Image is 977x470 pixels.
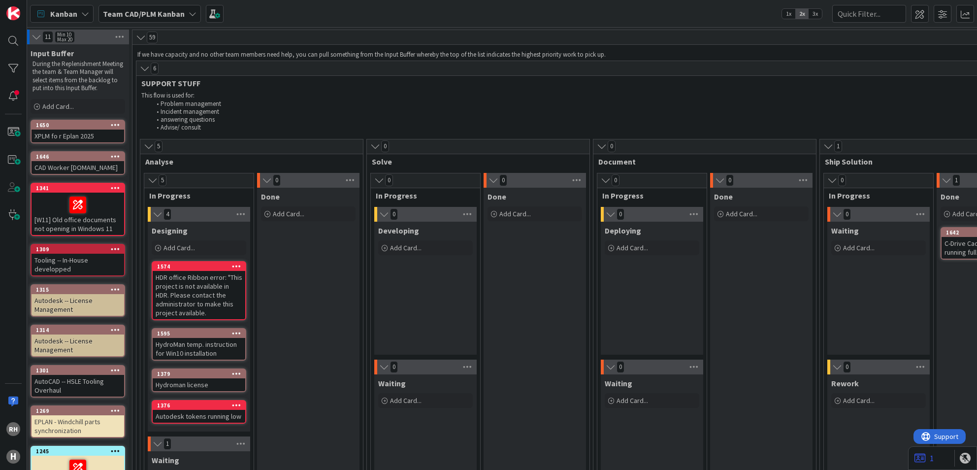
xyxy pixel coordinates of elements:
[617,361,624,373] span: 0
[32,294,124,316] div: Autodesk -- License Management
[608,140,616,152] span: 0
[31,284,125,317] a: 1315Autodesk -- License Management
[32,415,124,437] div: EPLAN - Windchill parts synchronization
[152,328,246,361] a: 1595HydroMan temp. instruction for Win10 installation
[261,192,280,201] span: Done
[390,208,398,220] span: 0
[157,370,245,377] div: 1379
[834,140,842,152] span: 1
[32,121,124,142] div: 1650XPLM fo r Eplan 2025
[376,191,468,201] span: In Progress
[159,174,166,186] span: 5
[32,245,124,254] div: 1309
[617,208,624,220] span: 0
[831,378,859,388] span: Rework
[57,37,72,42] div: Max 20
[488,192,506,201] span: Done
[32,375,124,397] div: AutoCAD -- HSLE Tooling Overhaul
[153,329,245,360] div: 1595HydroMan temp. instruction for Win10 installation
[152,400,246,424] a: 1376Autodesk tokens running low
[157,402,245,409] div: 1376
[163,243,195,252] span: Add Card...
[31,48,74,58] span: Input Buffer
[57,32,71,37] div: Min 10
[32,285,124,294] div: 1315
[153,338,245,360] div: HydroMan temp. instruction for Win10 installation
[832,5,906,23] input: Quick Filter...
[36,407,124,414] div: 1269
[153,271,245,319] div: HDR office Ribbon error: "This project is not available in HDR. Please contact the administrator ...
[153,329,245,338] div: 1595
[33,60,123,92] p: During the Replenishment Meeting the team & Team Manager will select items from the backlog to pu...
[36,367,124,374] div: 1301
[6,422,20,436] div: RH
[843,396,875,405] span: Add Card...
[273,209,304,218] span: Add Card...
[147,32,158,43] span: 59
[32,406,124,415] div: 1269
[617,396,648,405] span: Add Card...
[385,174,393,186] span: 0
[163,208,171,220] span: 4
[42,102,74,111] span: Add Card...
[32,366,124,397] div: 1301AutoCAD -- HSLE Tooling Overhaul
[6,450,20,464] div: H
[31,120,125,143] a: 1650XPLM fo r Eplan 2025
[32,245,124,275] div: 1309Tooling -- In-House developped
[32,161,124,174] div: CAD Worker [DOMAIN_NAME]
[32,254,124,275] div: Tooling -- In-House developped
[6,6,20,20] img: Visit kanbanzone.com
[157,330,245,337] div: 1595
[32,406,124,437] div: 1269EPLAN - Windchill parts synchronization
[273,174,281,186] span: 0
[153,401,245,423] div: 1376Autodesk tokens running low
[32,285,124,316] div: 1315Autodesk -- License Management
[153,369,245,378] div: 1379
[390,243,422,252] span: Add Card...
[598,157,804,167] span: Document
[152,369,246,392] a: 1379Hydroman license
[32,326,124,335] div: 1314
[153,369,245,391] div: 1379Hydroman license
[843,243,875,252] span: Add Card...
[726,174,734,186] span: 0
[152,455,179,465] span: Waiting
[795,9,809,19] span: 2x
[31,244,125,276] a: 1309Tooling -- In-House developped
[809,9,822,19] span: 3x
[605,226,641,235] span: Deploying
[499,209,531,218] span: Add Card...
[151,63,159,74] span: 6
[155,140,163,152] span: 5
[50,8,77,20] span: Kanban
[378,226,419,235] span: Developing
[843,208,851,220] span: 0
[103,9,185,19] b: Team CAD/PLM Kanban
[390,396,422,405] span: Add Card...
[157,263,245,270] div: 1574
[32,121,124,130] div: 1650
[36,185,124,192] div: 1341
[153,262,245,271] div: 1574
[390,361,398,373] span: 0
[32,335,124,356] div: Autodesk -- License Management
[36,327,124,334] div: 1314
[726,209,757,218] span: Add Card...
[32,152,124,161] div: 1646
[605,378,632,388] span: Waiting
[32,152,124,174] div: 1646CAD Worker [DOMAIN_NAME]
[152,261,246,320] a: 1574HDR office Ribbon error: "This project is not available in HDR. Please contact the administra...
[153,410,245,423] div: Autodesk tokens running low
[32,184,124,193] div: 1341
[602,191,694,201] span: In Progress
[829,191,921,201] span: In Progress
[163,438,171,450] span: 1
[153,262,245,319] div: 1574HDR office Ribbon error: "This project is not available in HDR. Please contact the administra...
[149,191,241,201] span: In Progress
[32,447,124,456] div: 1245
[381,140,389,152] span: 0
[941,192,959,201] span: Done
[831,226,859,235] span: Waiting
[617,243,648,252] span: Add Card...
[31,325,125,357] a: 1314Autodesk -- License Management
